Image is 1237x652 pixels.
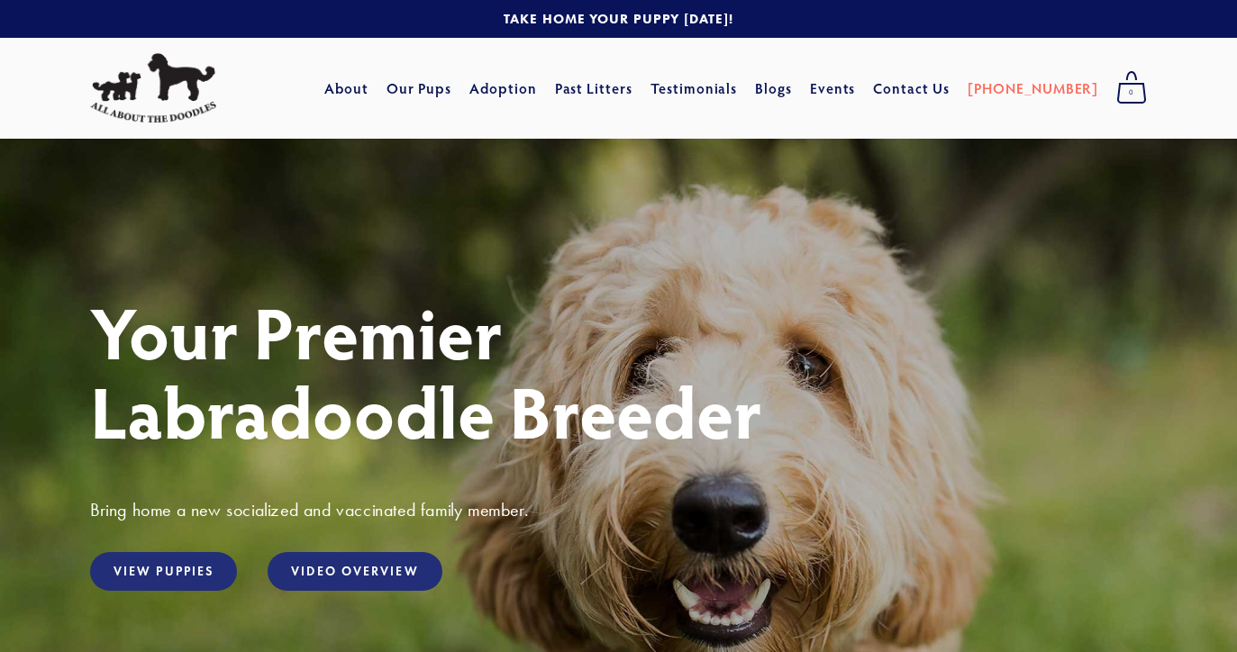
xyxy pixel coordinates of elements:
[873,72,950,104] a: Contact Us
[90,292,1147,450] h1: Your Premier Labradoodle Breeder
[387,72,452,104] a: Our Pups
[469,72,537,104] a: Adoption
[268,552,441,591] a: Video Overview
[650,72,738,104] a: Testimonials
[90,498,1147,521] h3: Bring home a new socialized and vaccinated family member.
[810,72,856,104] a: Events
[90,552,237,591] a: View Puppies
[1116,81,1147,104] span: 0
[90,53,216,123] img: All About The Doodles
[755,72,792,104] a: Blogs
[1107,66,1156,111] a: 0 items in cart
[968,72,1098,104] a: [PHONE_NUMBER]
[555,78,633,97] a: Past Litters
[324,72,368,104] a: About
